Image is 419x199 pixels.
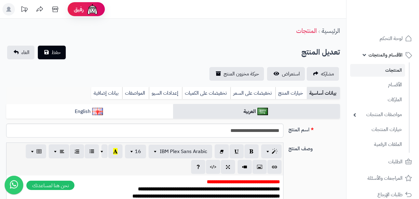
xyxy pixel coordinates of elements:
img: العربية [257,108,268,115]
a: تخفيضات على السعر [230,87,275,99]
a: مواصفات المنتجات [350,108,405,121]
a: استعراض [267,67,305,81]
a: خيارات المنتج [275,87,307,99]
span: حركة مخزون المنتج [224,70,259,78]
button: IBM Plex Sans Arabic [149,145,212,158]
a: لوحة التحكم [350,31,415,46]
span: مشاركه [321,70,334,78]
a: حركة مخزون المنتج [209,67,264,81]
a: المنتجات [350,64,405,77]
a: الماركات [350,93,405,106]
a: الطلبات [350,154,415,169]
span: استعراض [282,70,300,78]
a: الغاء [7,46,34,59]
a: بيانات إضافية [91,87,122,99]
h2: تعديل المنتج [301,46,340,59]
span: 16 [135,148,141,155]
span: لوحة التحكم [380,34,403,43]
span: الغاء [21,49,29,56]
span: IBM Plex Sans Arabic [160,148,207,155]
label: اسم المنتج [286,124,342,133]
a: المواصفات [122,87,149,99]
img: English [92,108,103,115]
a: إعدادات السيو [149,87,182,99]
span: رفيق [74,6,84,13]
button: 16 [125,145,146,158]
a: الأقسام [350,78,405,92]
a: بيانات أساسية [307,87,340,99]
a: خيارات المنتجات [350,123,405,136]
img: ai-face.png [86,3,99,16]
a: الرئيسية [322,26,340,35]
label: وصف المنتج [286,142,342,152]
span: الأقسام والمنتجات [368,51,403,59]
button: حفظ [38,46,66,59]
span: الطلبات [388,157,403,166]
a: تحديثات المنصة [16,3,32,17]
a: المنتجات [296,26,317,35]
span: حفظ [51,49,61,56]
a: المراجعات والأسئلة [350,171,415,186]
span: المراجعات والأسئلة [368,174,403,183]
span: طلبات الإرجاع [377,190,403,199]
a: الملفات الرقمية [350,138,405,151]
a: مشاركه [307,67,339,81]
a: تخفيضات على الكميات [182,87,230,99]
a: English [6,104,173,119]
a: العربية [173,104,340,119]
